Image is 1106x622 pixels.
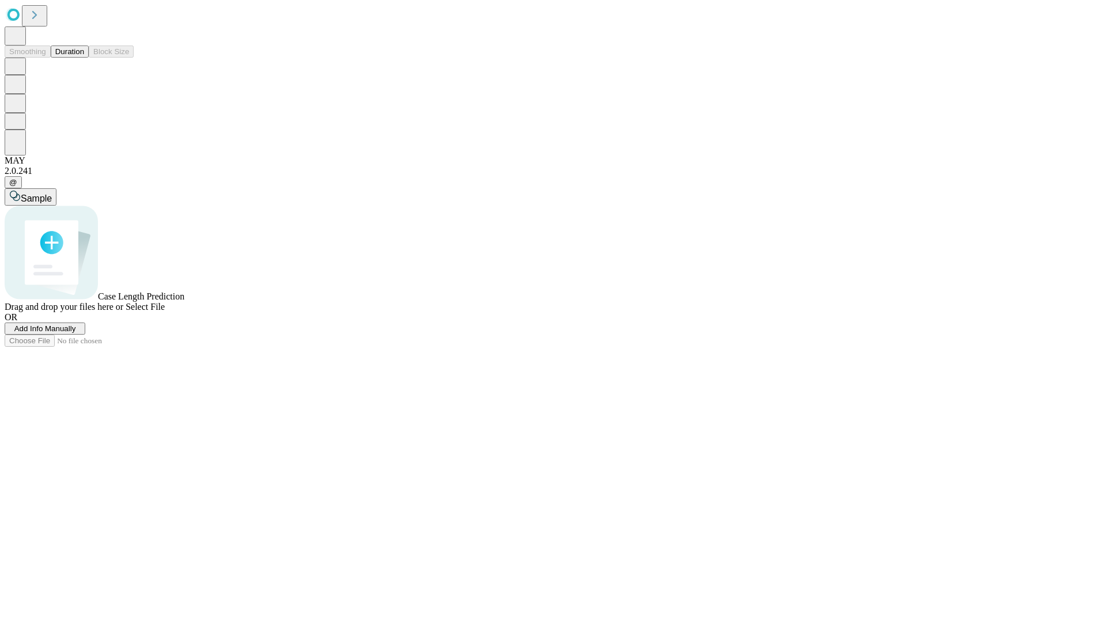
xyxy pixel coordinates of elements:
[5,176,22,188] button: @
[9,178,17,187] span: @
[5,188,56,206] button: Sample
[14,324,76,333] span: Add Info Manually
[5,45,51,58] button: Smoothing
[126,302,165,312] span: Select File
[5,323,85,335] button: Add Info Manually
[5,302,123,312] span: Drag and drop your files here or
[98,291,184,301] span: Case Length Prediction
[5,166,1101,176] div: 2.0.241
[51,45,89,58] button: Duration
[89,45,134,58] button: Block Size
[5,312,17,322] span: OR
[5,155,1101,166] div: MAY
[21,194,52,203] span: Sample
